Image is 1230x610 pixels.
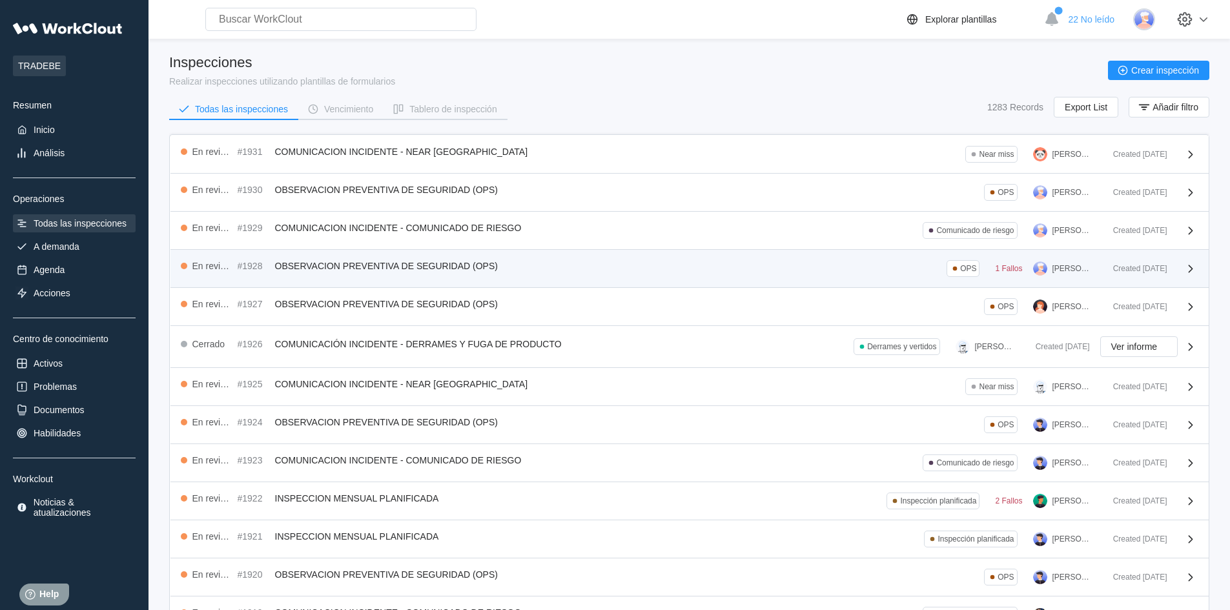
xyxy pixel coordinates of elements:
[1100,336,1178,357] button: Ver informe
[1052,188,1092,197] div: [PERSON_NAME]
[238,379,270,389] div: #1925
[13,354,136,372] a: Activos
[1133,8,1155,30] img: user-3.png
[192,147,232,157] div: En revisión
[1052,150,1092,159] div: [PERSON_NAME]
[1052,382,1092,391] div: [PERSON_NAME]
[1103,382,1167,391] div: Created [DATE]
[1103,420,1167,429] div: Created [DATE]
[34,358,63,369] div: Activos
[925,14,997,25] div: Explorar plantillas
[409,105,497,114] div: Tablero de inspección
[998,420,1014,429] div: OPS
[979,382,1014,391] div: Near miss
[34,428,81,438] div: Habilidades
[238,261,270,271] div: #1928
[192,339,225,349] div: Cerrado
[238,493,270,503] div: #1922
[1052,302,1092,311] div: [PERSON_NAME]
[192,299,232,309] div: En revisión
[13,284,136,302] a: Acciones
[275,455,522,465] span: COMUNICACION INCIDENTE - COMUNICADO DE RIESGO
[1033,380,1047,394] img: clout-01.png
[275,569,498,580] span: OBSERVACION PREVENTIVA DE SEGURIDAD (OPS)
[13,121,136,139] a: Inicio
[192,379,232,389] div: En revisión
[998,573,1014,582] div: OPS
[192,185,232,195] div: En revisión
[34,125,55,135] div: Inicio
[900,496,976,505] div: Inspección planificada
[1054,97,1118,117] button: Export List
[170,250,1209,288] a: En revisión#1928OBSERVACION PREVENTIVA DE SEGURIDAD (OPS)OPS1 Fallos[PERSON_NAME]Created [DATE]
[13,214,136,232] a: Todas las inspecciones
[170,288,1209,326] a: En revisión#1927OBSERVACION PREVENTIVA DE SEGURIDAD (OPS)OPS[PERSON_NAME]Created [DATE]
[1103,188,1167,197] div: Created [DATE]
[238,417,270,427] div: #1924
[238,531,270,542] div: #1921
[1103,226,1167,235] div: Created [DATE]
[1052,458,1092,467] div: [PERSON_NAME]
[384,99,507,119] button: Tablero de inspección
[1108,61,1209,80] button: Crear inspección
[1103,534,1167,544] div: Created [DATE]
[1033,185,1047,199] img: user-3.png
[298,99,384,119] button: Vencimiento
[170,368,1209,406] a: En revisión#1925COMUNICACION INCIDENTE - NEAR [GEOGRAPHIC_DATA]Near miss[PERSON_NAME]Created [DATE]
[13,424,136,442] a: Habilidades
[34,381,77,392] div: Problemas
[1033,261,1047,276] img: user-3.png
[1025,342,1090,351] div: Created [DATE]
[170,326,1209,368] a: Cerrado#1926COMUNICACIÓN INCIDENTE - DERRAMES Y FUGA DE PRODUCTODerrames y vertidos[PERSON_NAME]C...
[995,264,1022,273] div: 1 Fallos
[275,299,498,309] span: OBSERVACION PREVENTIVA DE SEGURIDAD (OPS)
[170,444,1209,482] a: En revisión#1923COMUNICACION INCIDENTE - COMUNICADO DE RIESGOComunicado de riesgo[PERSON_NAME]Cre...
[1033,494,1047,508] img: user.png
[979,150,1014,159] div: Near miss
[170,174,1209,212] a: En revisión#1930OBSERVACION PREVENTIVA DE SEGURIDAD (OPS)OPS[PERSON_NAME]Created [DATE]
[1103,150,1167,159] div: Created [DATE]
[34,241,79,252] div: A demanda
[905,12,1038,27] a: Explorar plantillas
[975,342,1015,351] div: [PERSON_NAME]
[275,223,522,233] span: COMUNICACION INCIDENTE - COMUNICADO DE RIESGO
[1103,302,1167,311] div: Created [DATE]
[238,455,270,465] div: #1923
[1103,264,1167,273] div: Created [DATE]
[275,185,498,195] span: OBSERVACION PREVENTIVA DE SEGURIDAD (OPS)
[195,105,288,114] div: Todas las inspecciones
[1052,534,1092,544] div: [PERSON_NAME]
[192,417,232,427] div: En revisión
[867,342,936,351] div: Derrames y vertidos
[275,339,562,349] span: COMUNICACIÓN INCIDENTE - DERRAMES Y FUGA DE PRODUCTO
[238,185,270,195] div: #1930
[1129,97,1209,117] button: Añadir filtro
[13,56,66,76] span: TRADEBE
[936,458,1014,467] div: Comunicado de riesgo
[1033,532,1047,546] img: user-5.png
[170,558,1209,596] a: En revisión#1920OBSERVACION PREVENTIVA DE SEGURIDAD (OPS)OPS[PERSON_NAME]Created [DATE]
[1052,420,1092,429] div: [PERSON_NAME]
[34,218,127,229] div: Todas las inspecciones
[13,334,136,344] div: Centro de conocimiento
[998,302,1014,311] div: OPS
[34,148,65,158] div: Análisis
[987,102,1043,112] div: 1283 Records
[960,264,976,273] div: OPS
[192,569,232,580] div: En revisión
[1103,458,1167,467] div: Created [DATE]
[1052,496,1092,505] div: [PERSON_NAME]
[34,405,85,415] div: Documentos
[1033,570,1047,584] img: user-5.png
[170,136,1209,174] a: En revisión#1931COMUNICACION INCIDENTE - NEAR [GEOGRAPHIC_DATA]Near miss[PERSON_NAME]Created [DATE]
[238,569,270,580] div: #1920
[1033,147,1047,161] img: panda.png
[170,520,1209,558] a: En revisión#1921INSPECCION MENSUAL PLANIFICADAInspección planificada[PERSON_NAME]Created [DATE]
[13,194,136,204] div: Operaciones
[1103,573,1167,582] div: Created [DATE]
[192,261,232,271] div: En revisión
[169,99,298,119] button: Todas las inspecciones
[192,531,232,542] div: En revisión
[1103,496,1167,505] div: Created [DATE]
